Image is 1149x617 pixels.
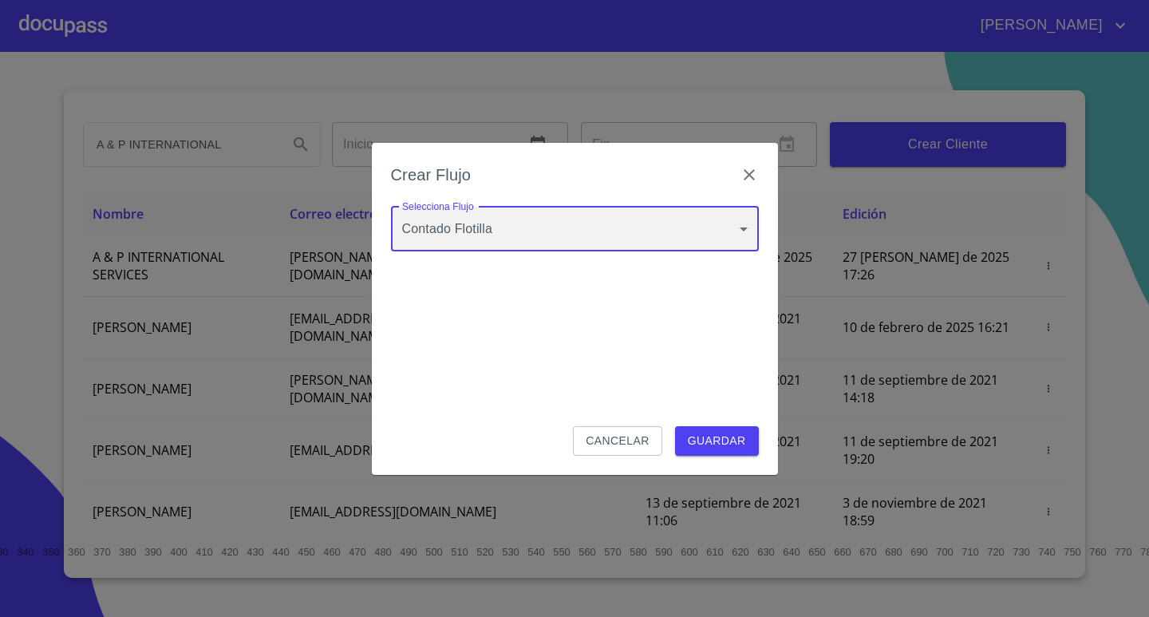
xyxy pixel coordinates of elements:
div: Contado Flotilla [391,207,759,251]
h6: Crear Flujo [391,162,472,188]
button: Cancelar [573,426,661,456]
span: Cancelar [586,431,649,451]
button: Guardar [675,426,759,456]
span: Guardar [688,431,746,451]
